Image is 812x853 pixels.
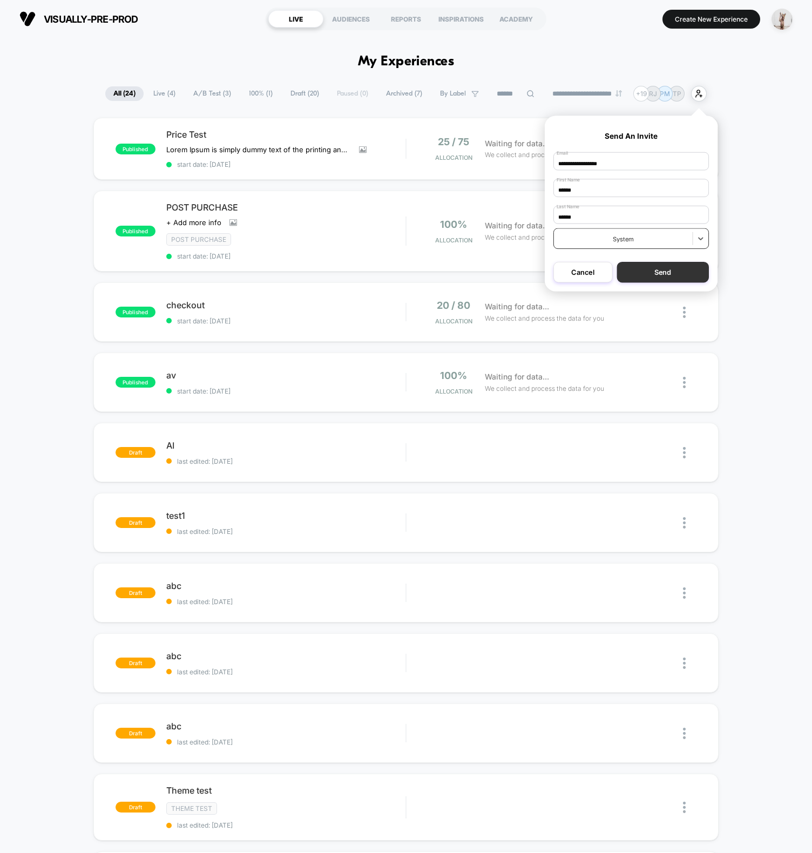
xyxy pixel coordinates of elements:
[105,86,144,101] span: All ( 24 )
[116,377,155,388] span: published
[268,10,323,28] div: LIVE
[768,8,796,30] button: ppic
[116,144,155,154] span: published
[683,802,686,813] img: close
[166,252,405,260] span: start date: [DATE]
[485,301,549,313] span: Waiting for data...
[485,138,549,150] span: Waiting for data...
[166,802,217,815] span: Theme Test
[435,236,472,244] span: Allocation
[166,651,405,661] span: abc
[116,307,155,317] span: published
[683,658,686,669] img: close
[116,802,155,813] span: draft
[166,440,405,451] span: AI
[166,785,405,796] span: Theme test
[166,510,405,521] span: test1
[485,150,604,160] span: We collect and process the data for you
[116,447,155,458] span: draft
[166,160,405,168] span: start date: [DATE]
[185,86,239,101] span: A/B Test ( 3 )
[662,10,760,29] button: Create New Experience
[241,86,281,101] span: 100% ( 1 )
[166,580,405,591] span: abc
[166,129,405,140] span: Price Test
[673,90,681,98] p: TP
[485,371,549,383] span: Waiting for data...
[166,721,405,732] span: abc
[116,728,155,739] span: draft
[166,218,221,227] span: + Add more info
[553,132,709,140] p: Send An Invite
[19,11,36,27] img: Visually logo
[145,86,184,101] span: Live ( 4 )
[435,317,472,325] span: Allocation
[378,86,430,101] span: Archived ( 7 )
[282,86,327,101] span: Draft ( 20 )
[166,598,405,606] span: last edited: [DATE]
[116,517,155,528] span: draft
[438,136,469,147] span: 25 / 75
[683,377,686,388] img: close
[683,447,686,458] img: close
[553,262,612,282] button: Cancel
[166,300,405,310] span: checkout
[166,370,405,381] span: av
[683,728,686,739] img: close
[16,10,141,28] button: visually-pre-prod
[485,220,549,232] span: Waiting for data...
[166,821,405,829] span: last edited: [DATE]
[166,738,405,746] span: last edited: [DATE]
[437,300,470,311] span: 20 / 80
[772,9,793,30] img: ppic
[166,387,405,395] span: start date: [DATE]
[485,232,604,242] span: We collect and process the data for you
[615,90,622,97] img: end
[440,219,467,230] span: 100%
[166,668,405,676] span: last edited: [DATE]
[660,90,670,98] p: PM
[116,658,155,668] span: draft
[166,145,351,154] span: Lorem Ipsum is simply dummy text of the printing and typesetting industry. Lorem Ipsum has been t...
[683,587,686,599] img: close
[44,13,138,25] span: visually-pre-prod
[116,587,155,598] span: draft
[683,517,686,529] img: close
[166,527,405,536] span: last edited: [DATE]
[434,10,489,28] div: INSPIRATIONS
[485,383,604,394] span: We collect and process the data for you
[435,388,472,395] span: Allocation
[440,90,466,98] span: By Label
[485,313,604,323] span: We collect and process the data for you
[166,317,405,325] span: start date: [DATE]
[633,86,649,101] div: + 19
[649,90,657,98] p: RJ
[166,233,231,246] span: Post Purchase
[323,10,378,28] div: AUDIENCES
[440,370,467,381] span: 100%
[166,202,405,213] span: POST PURCHASE
[116,226,155,236] span: published
[358,54,455,70] h1: My Experiences
[683,307,686,318] img: close
[435,154,472,161] span: Allocation
[617,262,709,282] button: Send
[166,457,405,465] span: last edited: [DATE]
[378,10,434,28] div: REPORTS
[489,10,544,28] div: ACADEMY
